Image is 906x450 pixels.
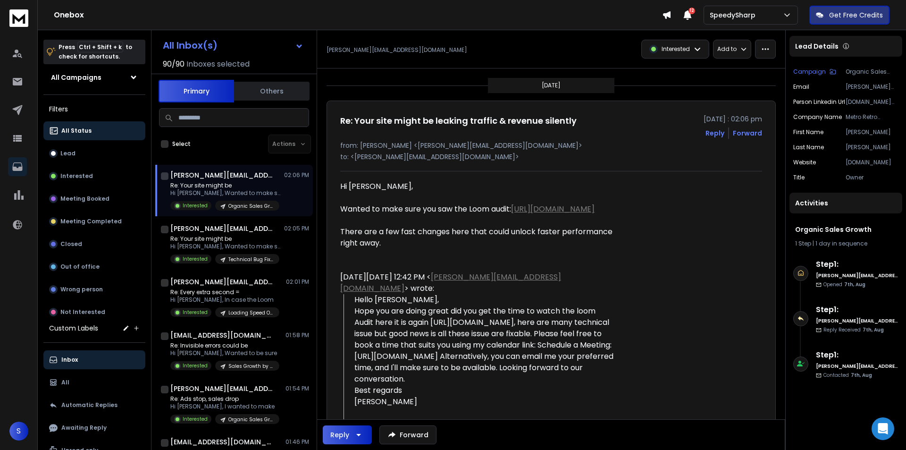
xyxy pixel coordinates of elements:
[340,215,616,249] div: There are a few fast changes here that could unlock faster performance right away.
[43,350,145,369] button: Inbox
[234,81,310,102] button: Others
[710,10,759,20] p: SpeedySharp
[286,278,309,286] p: 02:01 PM
[183,202,208,209] p: Interested
[846,174,898,181] p: Owner
[705,128,724,138] button: Reply
[43,396,145,415] button: Automatic Replies
[228,256,274,263] p: Technical Bug Fixing and Loading Speed
[170,182,284,189] p: Re: Your site might be
[163,59,185,70] span: 90 / 90
[9,422,28,441] button: S
[170,437,274,447] h1: [EMAIL_ADDRESS][DOMAIN_NAME]
[43,68,145,87] button: All Campaigns
[43,235,145,254] button: Closed
[170,331,274,340] h1: [EMAIL_ADDRESS][DOMAIN_NAME]
[54,9,662,21] h1: Onebox
[163,41,218,50] h1: All Inbox(s)
[284,171,309,179] p: 02:06 PM
[793,68,826,76] p: Campaign
[183,362,208,369] p: Interested
[49,323,98,333] h3: Custom Labels
[340,272,561,294] a: [PERSON_NAME][EMAIL_ADDRESS][DOMAIN_NAME]
[228,309,274,316] p: Loading Speed Optimization
[170,289,279,296] p: Re: Every extra second =
[340,141,762,150] p: from: [PERSON_NAME] <[PERSON_NAME][EMAIL_ADDRESS][DOMAIN_NAME]>
[793,113,842,121] p: Company Name
[795,42,839,51] p: Lead Details
[823,372,872,379] p: Contacted
[155,36,311,55] button: All Inbox(s)
[795,225,897,234] h1: Organic Sales Growth
[327,46,467,54] p: [PERSON_NAME][EMAIL_ADDRESS][DOMAIN_NAME]
[170,189,284,197] p: Hi [PERSON_NAME], Wanted to make sure
[170,296,279,304] p: Hi [PERSON_NAME], In case the Loom
[9,9,28,27] img: logo
[846,128,898,136] p: [PERSON_NAME]
[688,8,695,14] span: 12
[846,83,898,91] p: [PERSON_NAME][EMAIL_ADDRESS][DOMAIN_NAME]
[43,189,145,208] button: Meeting Booked
[511,204,595,214] a: [URL][DOMAIN_NAME]
[77,42,123,52] span: Ctrl + Shift + k
[863,326,884,333] span: 7th, Aug
[379,425,436,444] button: Forward
[340,152,762,161] p: to: <[PERSON_NAME][EMAIL_ADDRESS][DOMAIN_NAME]>
[59,42,132,61] p: Press to check for shortcuts.
[43,418,145,437] button: Awaiting Reply
[170,395,279,403] p: Re: Ads stop, sales drop
[816,363,898,370] h6: [PERSON_NAME][EMAIL_ADDRESS][DOMAIN_NAME]
[183,416,208,423] p: Interested
[354,294,616,408] div: Hello [PERSON_NAME], Hope you are doing great did you get the time to watch the loom Audit here i...
[60,240,82,248] p: Closed
[61,401,117,409] p: Automatic Replies
[60,150,75,157] p: Lead
[51,73,101,82] h1: All Campaigns
[815,239,867,247] span: 1 day in sequence
[851,372,872,379] span: 7th, Aug
[61,379,69,386] p: All
[816,349,898,361] h6: Step 1 :
[228,203,274,210] p: Organic Sales Growth
[43,102,145,116] h3: Filters
[43,167,145,186] button: Interested
[846,68,898,76] p: Organic Sales Growth
[61,127,92,135] p: All Status
[340,114,577,127] h1: Re: Your site might be leaking traffic & revenue silently
[717,45,737,53] p: Add to
[43,303,145,322] button: Not Interested
[809,6,889,25] button: Get Free Credits
[846,144,898,151] p: [PERSON_NAME]
[43,373,145,392] button: All
[846,159,898,166] p: [DOMAIN_NAME]
[795,239,811,247] span: 1 Step
[844,281,865,288] span: 7th, Aug
[170,384,274,393] h1: [PERSON_NAME][EMAIL_ADDRESS][DOMAIN_NAME]
[323,425,372,444] button: Reply
[170,224,274,233] h1: [PERSON_NAME][EMAIL_ADDRESS][DOMAIN_NAME]
[172,140,191,148] label: Select
[823,326,884,333] p: Reply Received
[228,363,274,370] p: Sales Growth by Technical Fixing
[43,280,145,299] button: Wrong person
[43,121,145,140] button: All Status
[61,424,107,432] p: Awaiting Reply
[60,195,109,203] p: Meeting Booked
[159,80,234,102] button: Primary
[789,193,902,213] div: Activities
[872,417,894,440] div: Open Intercom Messenger
[285,438,309,446] p: 01:46 PM
[170,277,274,287] h1: [PERSON_NAME][EMAIL_ADDRESS][DOMAIN_NAME]
[170,342,279,349] p: Re: Invisible errors could be
[793,68,836,76] button: Campaign
[170,235,284,243] p: Re: Your site might be
[170,349,279,357] p: Hi [PERSON_NAME], Wanted to be sure
[793,159,816,166] p: website
[816,317,898,324] h6: [PERSON_NAME][EMAIL_ADDRESS][DOMAIN_NAME]
[170,170,274,180] h1: [PERSON_NAME][EMAIL_ADDRESS][DOMAIN_NAME]
[340,272,616,294] div: [DATE][DATE] 12:42 PM < > wrote:
[829,10,883,20] p: Get Free Credits
[43,212,145,231] button: Meeting Completed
